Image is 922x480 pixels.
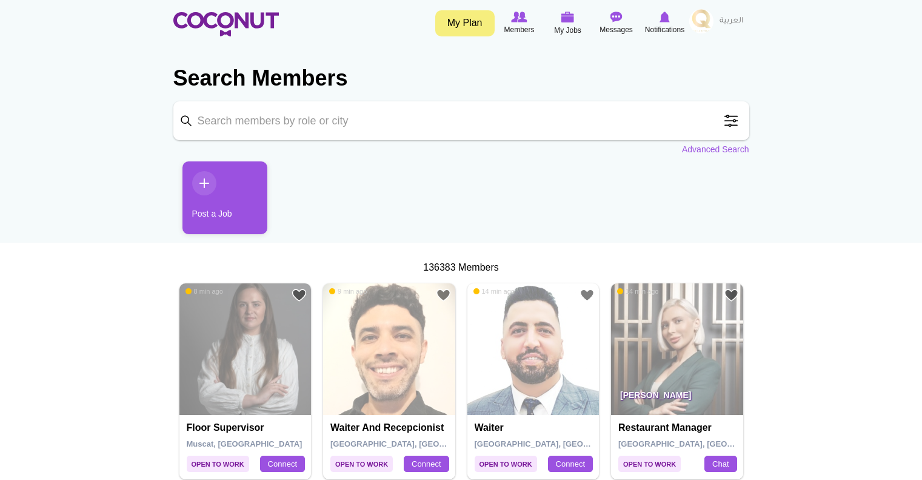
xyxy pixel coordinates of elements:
[617,287,658,296] span: 14 min ago
[292,288,307,303] a: Add to Favourites
[554,24,581,36] span: My Jobs
[600,24,633,36] span: Messages
[682,143,749,155] a: Advanced Search
[561,12,575,22] img: My Jobs
[660,12,670,22] img: Notifications
[187,456,249,472] span: Open to Work
[330,456,393,472] span: Open to Work
[610,12,623,22] img: Messages
[544,9,592,38] a: My Jobs My Jobs
[173,101,749,140] input: Search members by role or city
[436,288,451,303] a: Add to Favourites
[185,287,223,296] span: 8 min ago
[173,261,749,275] div: 136383 Members
[435,10,495,36] a: My Plan
[713,9,749,33] a: العربية
[641,9,689,37] a: Notifications Notifications
[473,287,515,296] span: 14 min ago
[187,422,307,433] h4: Floor Supervisor
[475,439,647,448] span: [GEOGRAPHIC_DATA], [GEOGRAPHIC_DATA]
[475,456,537,472] span: Open to Work
[495,9,544,37] a: Browse Members Members
[645,24,684,36] span: Notifications
[182,161,267,234] a: Post a Job
[580,288,595,303] a: Add to Favourites
[330,439,503,448] span: [GEOGRAPHIC_DATA], [GEOGRAPHIC_DATA]
[618,422,739,433] h4: Restaurant Manager
[475,422,595,433] h4: Waiter
[618,439,791,448] span: [GEOGRAPHIC_DATA], [GEOGRAPHIC_DATA]
[260,456,305,473] a: Connect
[173,12,279,36] img: Home
[330,422,451,433] h4: Waiter and Recepcionist
[173,161,258,243] li: 1 / 1
[173,64,749,93] h2: Search Members
[504,24,534,36] span: Members
[618,456,681,472] span: Open to Work
[592,9,641,37] a: Messages Messages
[724,288,739,303] a: Add to Favourites
[187,439,302,448] span: Muscat, [GEOGRAPHIC_DATA]
[548,456,593,473] a: Connect
[611,381,743,415] p: [PERSON_NAME]
[704,456,737,473] a: Chat
[329,287,367,296] span: 9 min ago
[404,456,449,473] a: Connect
[511,12,527,22] img: Browse Members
